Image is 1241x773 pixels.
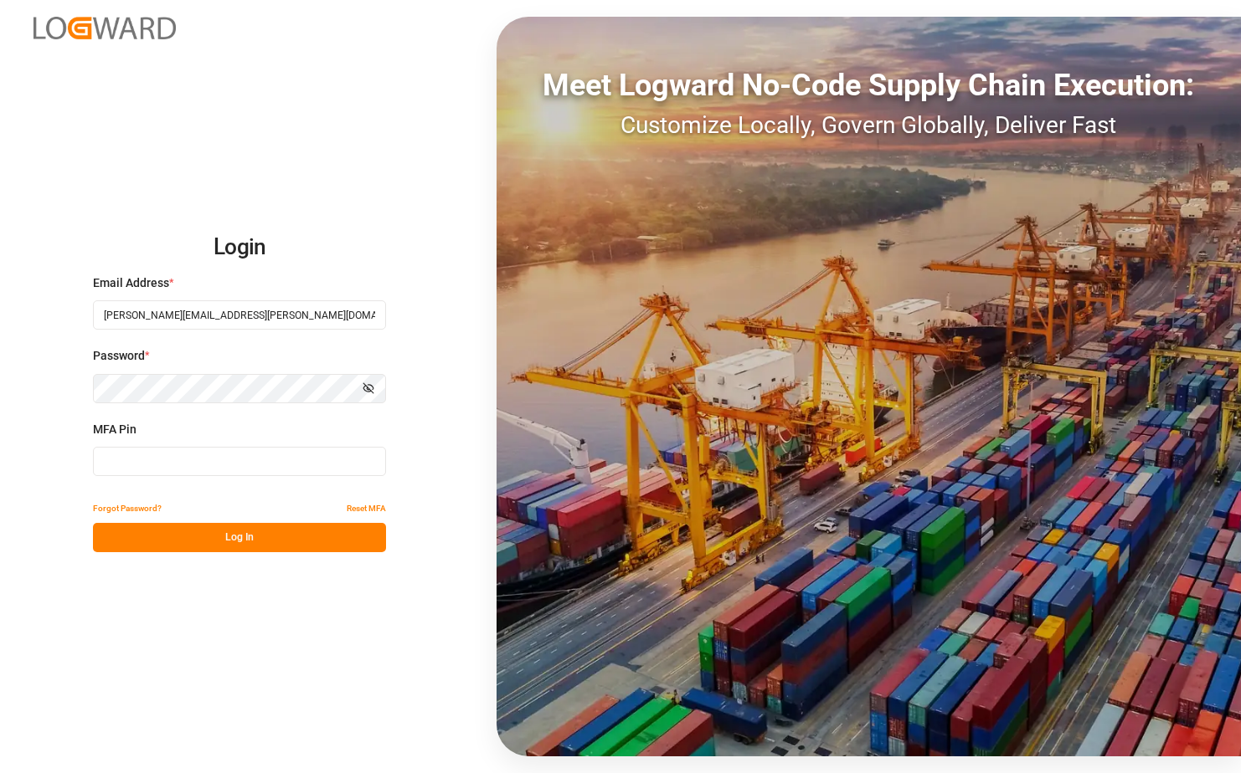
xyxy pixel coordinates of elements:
[93,494,162,523] button: Forgot Password?
[497,63,1241,108] div: Meet Logward No-Code Supply Chain Execution:
[93,274,169,292] span: Email Address
[93,221,386,274] h2: Login
[93,347,145,365] span: Password
[347,494,386,523] button: Reset MFA
[33,17,176,39] img: Logward_new_orange.png
[93,421,136,438] span: MFA Pin
[93,300,386,330] input: Enter your email
[497,108,1241,143] div: Customize Locally, Govern Globally, Deliver Fast
[93,523,386,552] button: Log In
